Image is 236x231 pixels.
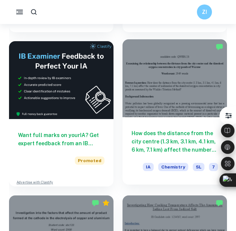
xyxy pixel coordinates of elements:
img: Marked [216,199,223,207]
img: Marked [92,199,99,207]
span: Chemistry [158,163,188,171]
span: Promoted [75,156,104,165]
span: 7 [209,163,218,171]
a: Want full marks on yourIA? Get expert feedback from an IB examiner!PromotedAdvertise with Clastify [9,41,113,187]
h6: ZI [200,8,209,16]
h6: Want full marks on your IA ? Get expert feedback from an IB examiner! [18,131,104,148]
a: How does the distance from the city centre (1.3 km, 3.1 km, 4.1 km, 6 km, 7.1 km) affect the numb... [123,41,227,187]
a: Advertise with Clastify [17,180,53,185]
span: IA [143,163,154,171]
div: Premium [102,199,110,207]
img: Marked [216,43,223,51]
img: Thumbnail [9,41,113,119]
h6: How does the distance from the city centre (1.3 km, 3.1 km, 4.1 km, 6 km, 7.1 km) affect the numb... [132,129,218,154]
button: ZI [197,4,212,19]
span: SL [193,163,204,171]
